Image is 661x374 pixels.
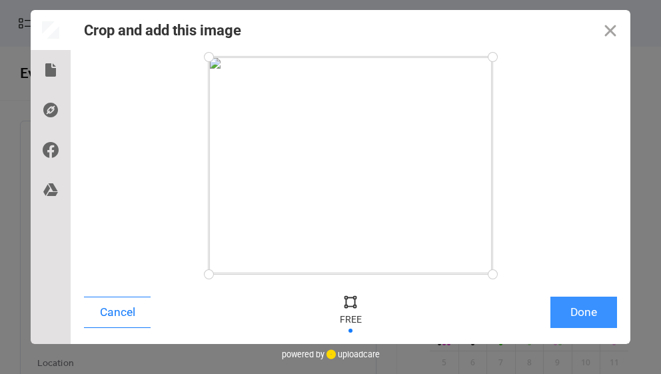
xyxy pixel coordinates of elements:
[31,50,71,90] div: Local Files
[31,170,71,210] div: Google Drive
[325,349,380,359] a: uploadcare
[590,10,630,50] button: Close
[31,10,71,50] div: Preview
[550,297,617,328] button: Done
[282,344,380,364] div: powered by
[31,90,71,130] div: Direct Link
[84,22,241,39] div: Crop and add this image
[84,297,151,328] button: Cancel
[31,130,71,170] div: Facebook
